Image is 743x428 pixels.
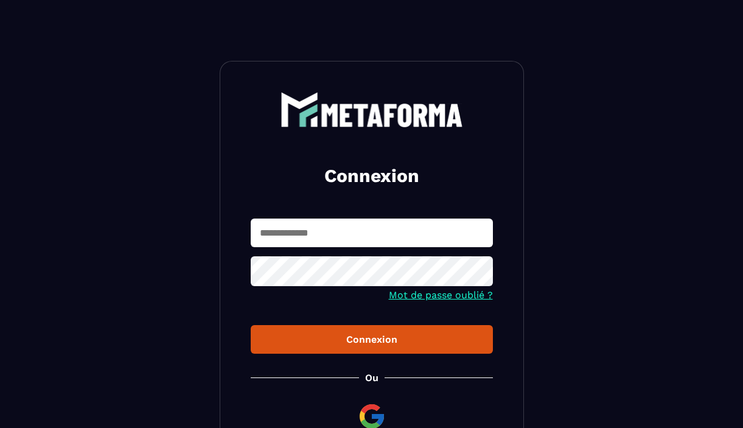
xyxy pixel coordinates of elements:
[260,334,483,345] div: Connexion
[251,325,493,354] button: Connexion
[265,164,478,188] h2: Connexion
[365,372,378,384] p: Ou
[251,92,493,127] a: logo
[389,289,493,301] a: Mot de passe oublié ?
[281,92,463,127] img: logo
